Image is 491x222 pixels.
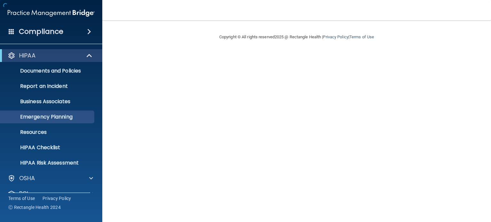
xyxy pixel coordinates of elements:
p: Documents and Policies [4,68,91,74]
div: Copyright © All rights reserved 2025 @ Rectangle Health | | [180,27,413,47]
p: OSHA [19,174,35,182]
p: HIPAA [19,52,35,59]
p: HIPAA Risk Assessment [4,160,91,166]
img: PMB logo [8,7,95,19]
h4: Compliance [19,27,63,36]
p: Report an Incident [4,83,91,89]
a: Privacy Policy [43,195,71,202]
p: HIPAA Checklist [4,144,91,151]
a: OSHA [8,174,93,182]
a: PCI [8,190,93,197]
a: Terms of Use [349,34,374,39]
a: Terms of Use [8,195,35,202]
a: Privacy Policy [323,34,348,39]
span: Ⓒ Rectangle Health 2024 [8,204,61,211]
p: Business Associates [4,98,91,105]
p: PCI [19,190,28,197]
p: Resources [4,129,91,135]
p: Emergency Planning [4,114,91,120]
a: HIPAA [8,52,93,59]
